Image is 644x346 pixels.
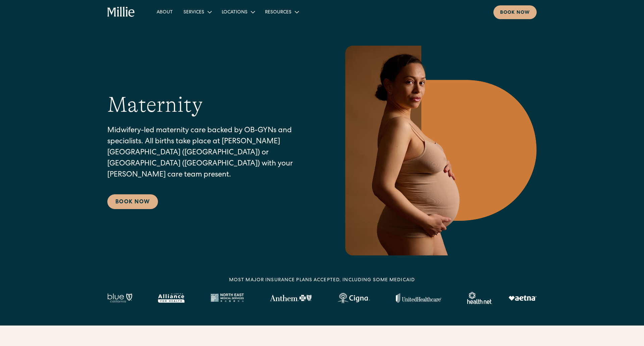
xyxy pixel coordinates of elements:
[107,92,203,118] h1: Maternity
[396,293,441,303] img: United Healthcare logo
[270,295,312,301] img: Anthem Logo
[265,9,291,16] div: Resources
[210,293,244,303] img: North East Medical Services logo
[107,7,135,17] a: home
[467,292,492,304] img: Healthnet logo
[216,6,260,17] div: Locations
[107,194,158,209] a: Book Now
[508,295,537,301] img: Aetna logo
[337,293,370,303] img: Cigna logo
[341,46,537,255] img: Pregnant woman in neutral underwear holding her belly, standing in profile against a warm-toned g...
[500,9,530,16] div: Book now
[107,126,314,181] p: Midwifery-led maternity care backed by OB-GYNs and specialists. All births take place at [PERSON_...
[183,9,204,16] div: Services
[229,277,415,284] div: MOST MAJOR INSURANCE PLANS ACCEPTED, INCLUDING some MEDICAID
[107,293,132,303] img: Blue California logo
[151,6,178,17] a: About
[178,6,216,17] div: Services
[493,5,537,19] a: Book now
[222,9,248,16] div: Locations
[158,293,184,303] img: Alameda Alliance logo
[260,6,304,17] div: Resources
